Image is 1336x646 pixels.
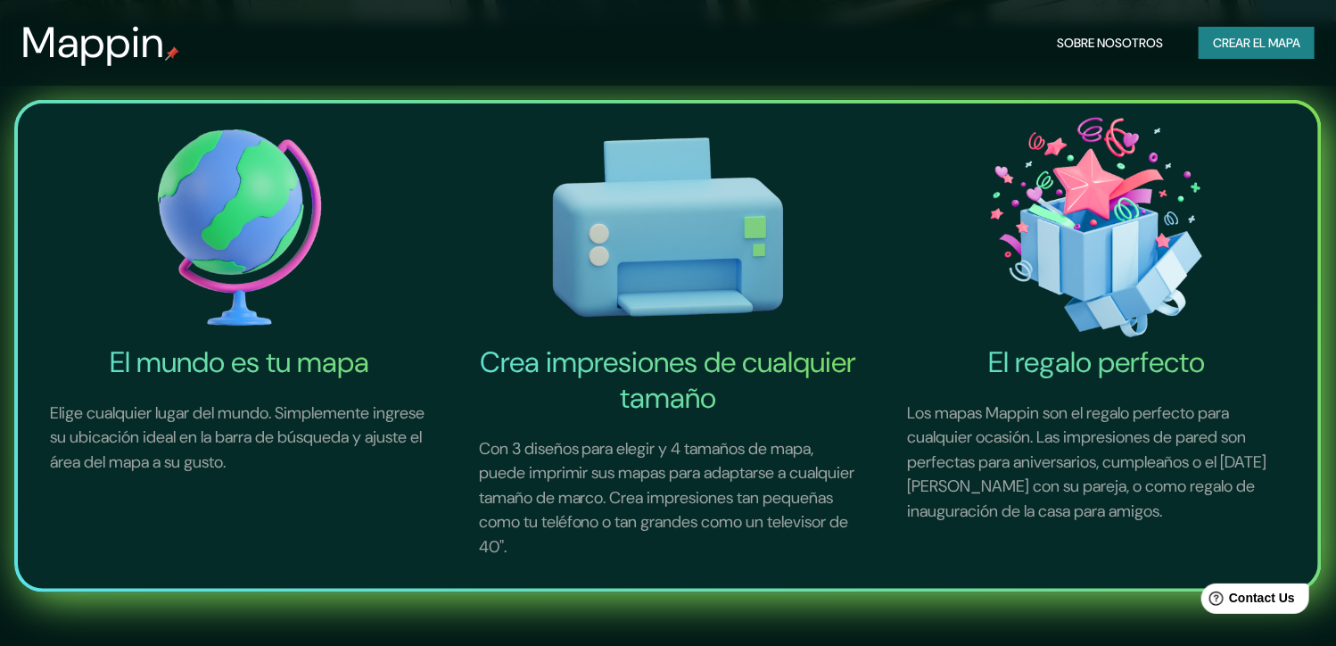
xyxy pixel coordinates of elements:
[1057,32,1163,54] font: Sobre nosotros
[1213,32,1300,54] font: Crear el mapa
[458,416,879,582] p: Con 3 diseños para elegir y 4 tamaños de mapa, puede imprimir sus mapas para adaptarse a cualquie...
[458,344,879,416] h4: Crea impresiones de cualquier tamaño
[1177,576,1316,626] iframe: Help widget launcher
[458,111,879,344] img: Crear impresiones de cualquier tamaño-icon
[29,380,450,497] p: Elige cualquier lugar del mundo. Simplemente ingrese su ubicación ideal en la barra de búsqueda y...
[1050,27,1170,60] button: Sobre nosotros
[165,46,179,61] img: mappin-pin
[886,111,1307,344] img: El icono del regalo perfecto
[886,344,1307,380] h4: El regalo perfecto
[21,18,165,68] h3: Mappin
[29,344,450,380] h4: El mundo es tu mapa
[1199,27,1315,60] button: Crear el mapa
[29,111,450,344] img: El mundo es tu mapa-icon
[886,380,1307,546] p: Los mapas Mappin son el regalo perfecto para cualquier ocasión. Las impresiones de pared son perf...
